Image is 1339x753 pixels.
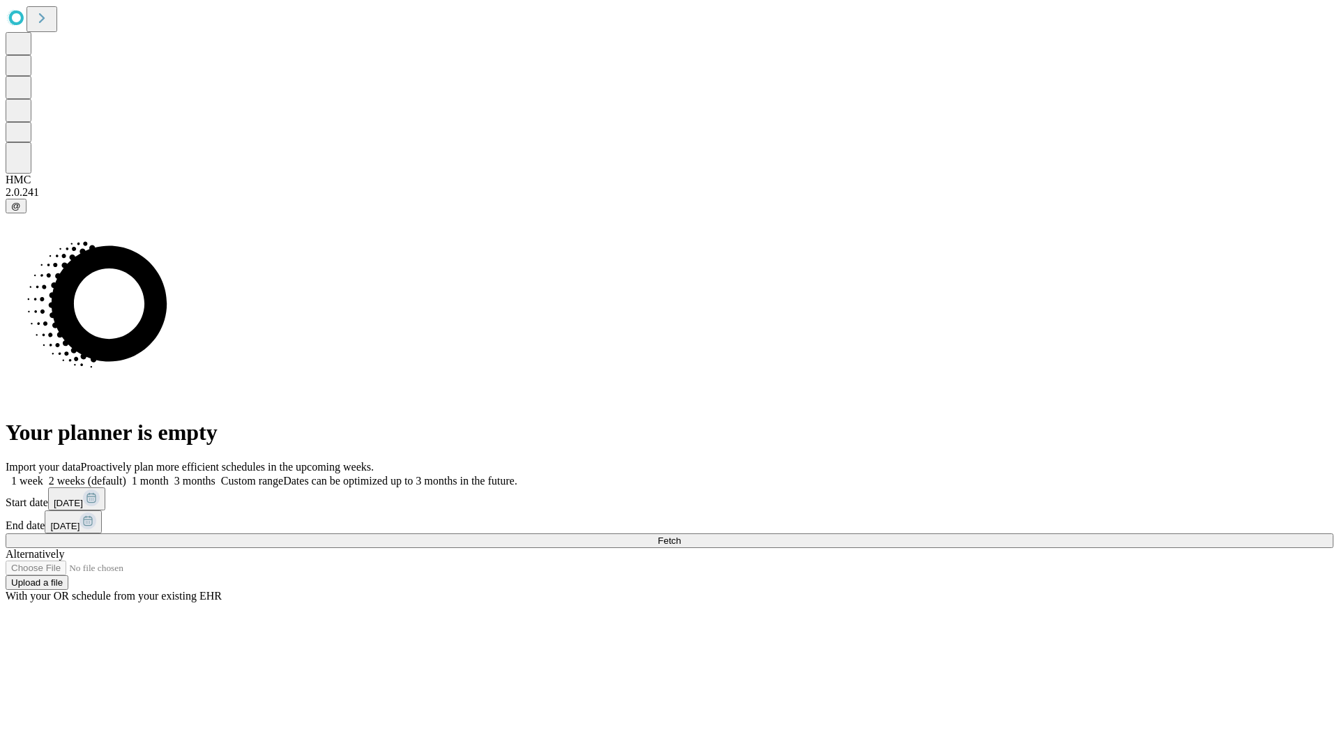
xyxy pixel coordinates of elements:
[81,461,374,473] span: Proactively plan more efficient schedules in the upcoming weeks.
[6,548,64,560] span: Alternatively
[54,498,83,508] span: [DATE]
[6,510,1333,533] div: End date
[6,487,1333,510] div: Start date
[11,201,21,211] span: @
[6,533,1333,548] button: Fetch
[221,475,283,487] span: Custom range
[11,475,43,487] span: 1 week
[6,590,222,602] span: With your OR schedule from your existing EHR
[6,174,1333,186] div: HMC
[132,475,169,487] span: 1 month
[6,199,27,213] button: @
[6,575,68,590] button: Upload a file
[174,475,215,487] span: 3 months
[6,420,1333,446] h1: Your planner is empty
[49,475,126,487] span: 2 weeks (default)
[50,521,80,531] span: [DATE]
[658,535,681,546] span: Fetch
[6,461,81,473] span: Import your data
[48,487,105,510] button: [DATE]
[283,475,517,487] span: Dates can be optimized up to 3 months in the future.
[6,186,1333,199] div: 2.0.241
[45,510,102,533] button: [DATE]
